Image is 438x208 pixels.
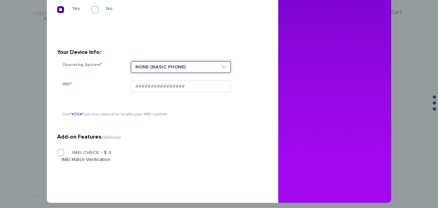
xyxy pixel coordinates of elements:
[57,47,263,58] div: Your Device Info:
[70,112,82,116] span: *#06#
[102,135,121,140] span: (Optional)
[62,6,80,12] label: Yes
[62,81,72,88] label: IMEI
[96,6,113,12] label: No
[62,156,263,163] div: IMEI Match Verification
[62,111,258,117] p: Dial from your device to locate your IMEI number.
[62,62,102,68] label: Operating System
[62,150,111,156] label: IMEI CHECK - $ 0
[131,81,231,92] input: ################
[57,96,263,143] div: Add-on Features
